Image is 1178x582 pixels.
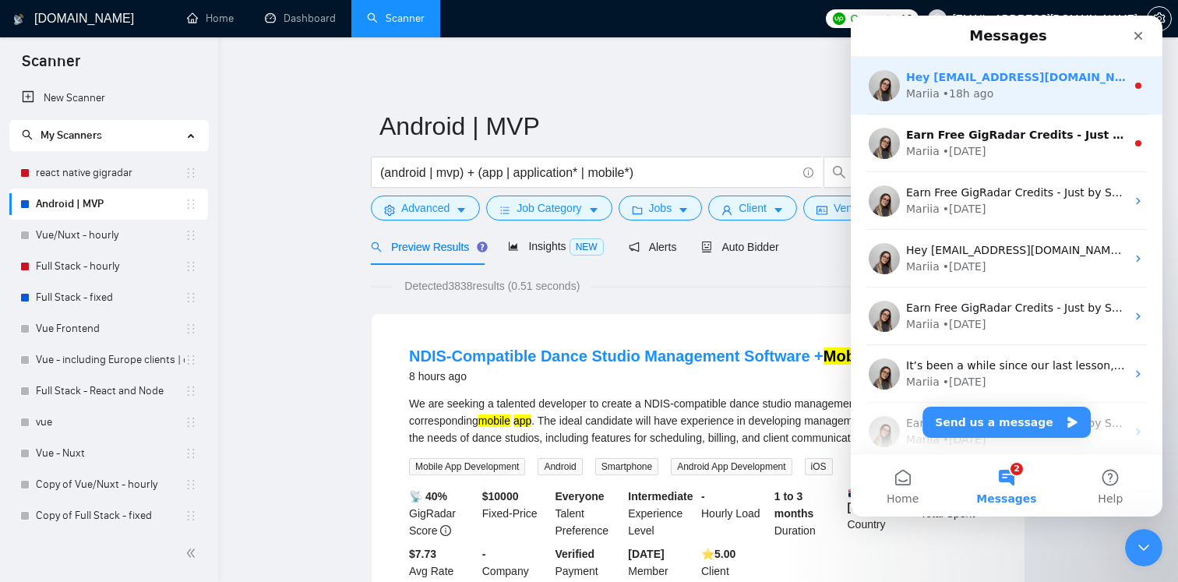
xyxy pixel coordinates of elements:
[371,241,483,253] span: Preview Results
[629,241,677,253] span: Alerts
[632,204,643,216] span: folder
[824,157,855,188] button: search
[851,16,1162,517] iframe: To enrich screen reader interactions, please activate Accessibility in Grammarly extension settings
[36,344,185,376] a: Vue - including Europe clients | only search title
[379,107,993,146] input: Scanner name...
[9,282,208,313] li: Full Stack - fixed
[701,241,778,253] span: Auto Bidder
[41,129,102,142] span: My Scanners
[698,488,771,539] div: Hourly Load
[824,347,873,365] mark: Mobile
[1148,12,1171,25] span: setting
[588,204,599,216] span: caret-down
[499,204,510,216] span: bars
[22,129,33,140] span: search
[619,196,703,220] button: folderJobscaret-down
[185,167,197,179] span: holder
[570,238,604,256] span: NEW
[508,240,603,252] span: Insights
[803,168,813,178] span: info-circle
[513,414,531,427] mark: app
[409,347,982,365] a: NDIS-Compatible Dance Studio Management Software +Mobile AppDeveloper
[773,204,784,216] span: caret-down
[774,490,814,520] b: 1 to 3 months
[9,157,208,189] li: react native gigradar
[482,548,486,560] b: -
[22,83,196,114] a: New Scanner
[185,323,197,335] span: holder
[901,10,912,27] span: 16
[36,189,185,220] a: Android | MVP
[9,50,93,83] span: Scanner
[185,229,197,242] span: holder
[708,196,797,220] button: userClientcaret-down
[701,242,712,252] span: robot
[628,490,693,503] b: Intermediate
[9,220,208,251] li: Vue/Nuxt - hourly
[9,500,208,531] li: Copy of Full Stack - fixed
[671,458,792,475] span: Android App Development
[816,204,827,216] span: idcard
[409,548,436,560] b: $7.73
[475,240,489,254] div: Tooltip anchor
[36,407,185,438] a: vue
[406,488,479,539] div: GigRadar Score
[36,438,185,469] a: Vue - Nuxt
[187,12,234,25] a: homeHome
[1125,529,1162,566] iframe: To enrich screen reader interactions, please activate Accessibility in Grammarly extension settings
[9,189,208,220] li: Android | MVP
[9,376,208,407] li: Full Stack - React and Node
[36,376,185,407] a: Full Stack - React and Node
[649,199,672,217] span: Jobs
[393,277,591,295] span: Detected 3838 results (0.51 seconds)
[508,241,519,252] span: area-chart
[36,469,185,500] a: Copy of Vue/Nuxt - hourly
[486,196,612,220] button: barsJob Categorycaret-down
[401,199,450,217] span: Advanced
[185,478,197,491] span: holder
[409,490,447,503] b: 📡 40%
[824,165,854,179] span: search
[1147,12,1172,25] a: setting
[36,157,185,189] a: react native gigradar
[9,83,208,114] li: New Scanner
[409,395,987,446] div: We are seeking a talented developer to create a NDIS-compatible dance studio management software ...
[185,510,197,522] span: holder
[36,220,185,251] a: Vue/Nuxt - hourly
[625,488,698,539] div: Experience Level
[9,407,208,438] li: vue
[384,204,395,216] span: setting
[185,354,197,366] span: holder
[185,447,197,460] span: holder
[185,416,197,429] span: holder
[848,488,965,513] b: [GEOGRAPHIC_DATA]
[36,500,185,531] a: Copy of Full Stack - fixed
[739,199,767,217] span: Client
[36,251,185,282] a: Full Stack - hourly
[833,12,845,25] img: upwork-logo.png
[371,196,480,220] button: settingAdvancedcaret-down
[380,163,796,182] input: Search Freelance Jobs...
[848,488,859,499] img: 🇦🇺
[440,525,451,536] span: info-circle
[595,458,658,475] span: Smartphone
[409,367,982,386] div: 8 hours ago
[803,196,898,220] button: idcardVendorcaret-down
